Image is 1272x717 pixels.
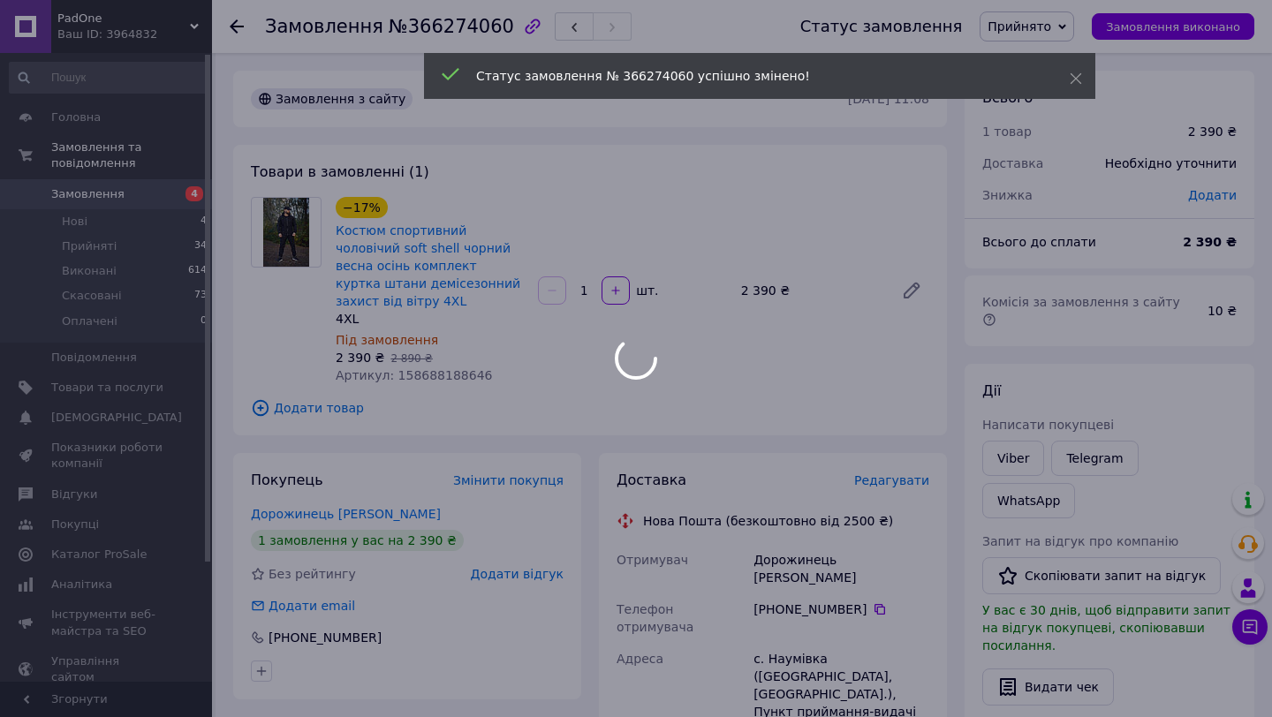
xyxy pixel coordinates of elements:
[51,140,212,171] span: Замовлення та повідомлення
[251,507,441,521] a: Дорожинець [PERSON_NAME]
[62,214,87,230] span: Нові
[982,156,1043,170] span: Доставка
[336,351,384,365] span: 2 390 ₴
[894,273,929,308] a: Редагувати
[617,602,693,634] span: Телефон отримувача
[982,418,1114,432] span: Написати покупцеві
[1106,20,1240,34] span: Замовлення виконано
[617,652,663,666] span: Адреса
[185,186,203,201] span: 4
[1094,144,1247,183] div: Необхідно уточнити
[750,544,933,593] div: Дорожинець [PERSON_NAME]
[51,350,137,366] span: Повідомлення
[188,263,207,279] span: 614
[336,310,524,328] div: 4XL
[62,288,122,304] span: Скасовані
[982,441,1044,476] a: Viber
[390,352,432,365] span: 2 890 ₴
[267,629,383,646] div: [PHONE_NUMBER]
[1232,609,1268,645] button: Чат з покупцем
[988,19,1051,34] span: Прийнято
[982,382,1001,399] span: Дії
[632,282,660,299] div: шт.
[617,553,688,567] span: Отримувач
[62,238,117,254] span: Прийняті
[982,188,1033,202] span: Знижка
[389,16,514,37] span: №366274060
[617,472,686,488] span: Доставка
[1183,235,1237,249] b: 2 390 ₴
[201,214,207,230] span: 4
[982,534,1178,548] span: Запит на відгук про компанію
[982,125,1032,139] span: 1 товар
[194,288,207,304] span: 73
[982,603,1230,653] span: У вас є 30 днів, щоб відправити запит на відгук покупцеві, скопіювавши посилання.
[267,597,357,615] div: Додати email
[51,607,163,638] span: Інструменти веб-майстра та SEO
[854,473,929,487] span: Редагувати
[51,410,182,426] span: [DEMOGRAPHIC_DATA]
[251,472,323,488] span: Покупець
[51,487,97,502] span: Відгуки
[734,278,887,303] div: 2 390 ₴
[51,440,163,472] span: Показники роботи компанії
[800,18,963,35] div: Статус замовлення
[982,295,1184,327] span: Комісія за замовлення з сайту
[9,62,208,94] input: Пошук
[265,16,383,37] span: Замовлення
[982,668,1114,706] button: Видати чек
[51,109,101,125] span: Головна
[1188,188,1237,202] span: Додати
[336,223,520,308] a: Костюм спортивний чоловічий soft shell чорний весна осінь комплект куртка штани демісезонний захи...
[1051,441,1138,476] a: Telegram
[230,18,244,35] div: Повернутися назад
[476,67,1026,85] div: Статус замовлення № 366274060 успішно змінено!
[336,368,492,382] span: Артикул: 158688188646
[251,88,413,109] div: Замовлення з сайту
[194,238,207,254] span: 34
[982,235,1096,249] span: Всього до сплати
[753,600,929,618] div: [PHONE_NUMBER]
[249,597,357,615] div: Додати email
[263,198,310,267] img: Костюм спортивний чоловічий soft shell чорний весна осінь комплект куртка штани демісезонний захи...
[982,483,1075,518] a: WhatsApp
[1197,291,1247,330] div: 10 ₴
[62,263,117,279] span: Виконані
[1092,13,1254,40] button: Замовлення виконано
[251,530,464,551] div: 1 замовлення у вас на 2 390 ₴
[1188,123,1237,140] div: 2 390 ₴
[51,547,147,562] span: Каталог ProSale
[62,313,117,329] span: Оплачені
[471,567,564,581] span: Додати відгук
[51,517,99,532] span: Покупці
[57,11,190,26] span: PаdOne
[57,26,212,42] div: Ваш ID: 3964832
[51,380,163,396] span: Товари та послуги
[453,473,564,487] span: Змінити покупця
[336,197,388,218] div: −17%
[51,577,112,592] span: Аналітика
[51,653,163,685] span: Управління сайтом
[336,333,438,347] span: Під замовлення
[269,567,356,581] span: Без рейтингу
[51,186,125,202] span: Замовлення
[201,313,207,329] span: 0
[639,512,897,530] div: Нова Пошта (безкоштовно від 2500 ₴)
[251,163,429,180] span: Товари в замовленні (1)
[251,398,929,418] span: Додати товар
[982,557,1221,594] button: Скопіювати запит на відгук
